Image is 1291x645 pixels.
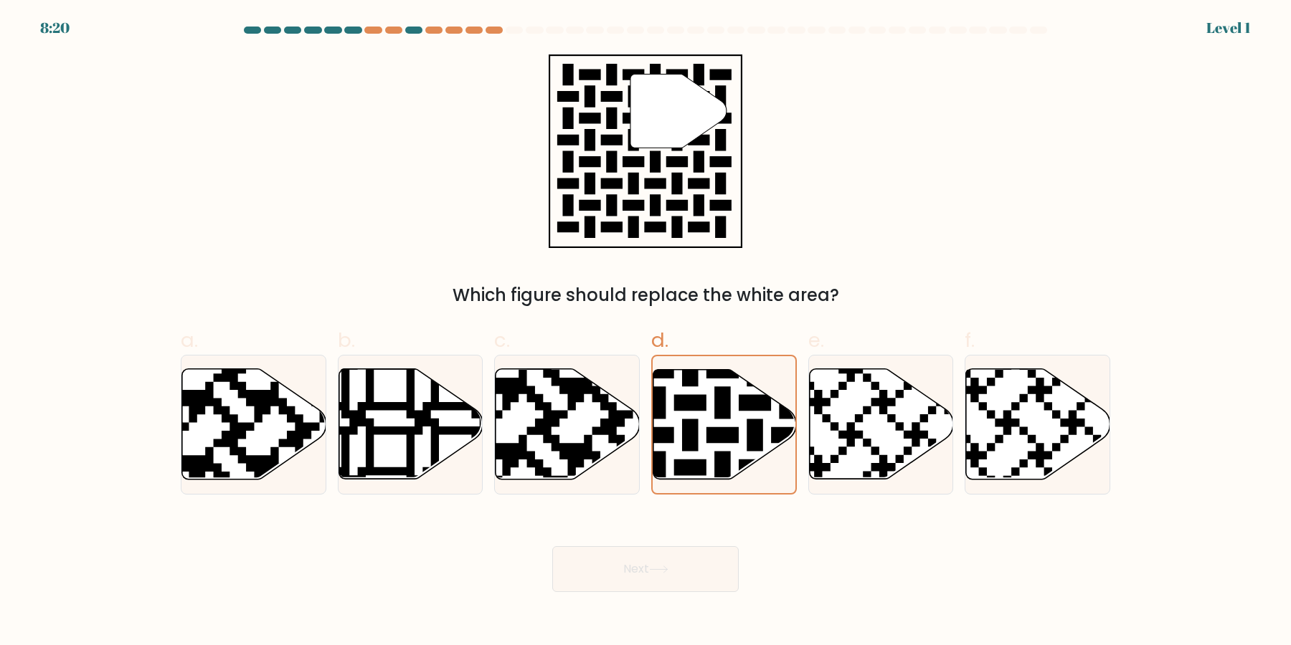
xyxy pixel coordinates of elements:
[494,326,510,354] span: c.
[651,326,668,354] span: d.
[965,326,975,354] span: f.
[40,17,70,39] div: 8:20
[630,75,727,148] g: "
[552,546,739,592] button: Next
[338,326,355,354] span: b.
[808,326,824,354] span: e.
[181,326,198,354] span: a.
[1206,17,1251,39] div: Level 1
[189,282,1102,308] div: Which figure should replace the white area?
